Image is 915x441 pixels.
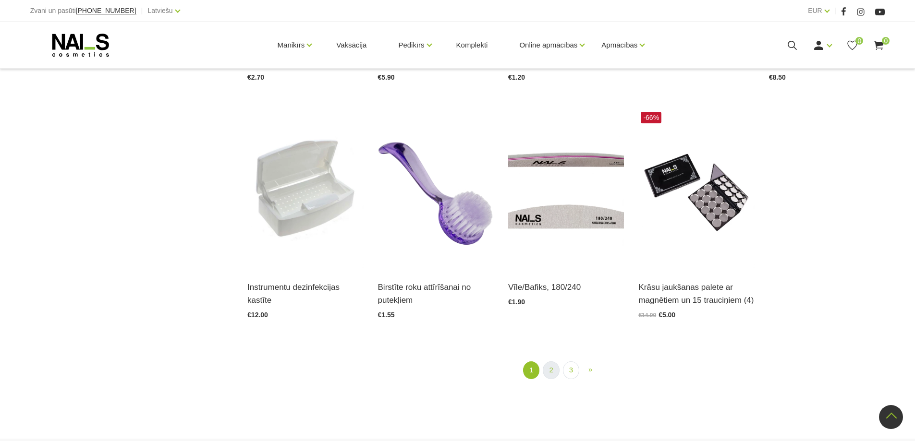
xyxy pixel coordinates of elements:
[523,361,539,379] a: 1
[449,22,496,68] a: Komplekti
[846,39,858,51] a: 0
[378,73,395,81] span: €5.90
[76,7,136,14] a: [PHONE_NUMBER]
[398,26,424,64] a: Pedikīrs
[855,37,863,45] span: 0
[638,312,656,319] span: €14.90
[508,109,624,269] img: Ilgi kalpojoša nagu kopšanas vīle/ bafiks 180/240 griti, kas paredzēta dabīgā naga, gēla vai akri...
[834,5,836,17] span: |
[808,5,822,16] a: EUR
[873,39,885,51] a: 0
[563,361,579,379] a: 3
[588,365,592,373] span: »
[508,281,624,294] a: Vīle/Bafiks, 180/240
[638,281,754,307] a: Krāsu jaukšanas palete ar magnētiem un 15 trauciņiem (4)
[247,311,268,319] span: €12.00
[638,109,754,269] img: Unikāla krāsu jaukšanas magnētiskā palete ar 15 izņemamiem nodalījumiem. Speciāli pielāgota meist...
[601,26,637,64] a: Apmācības
[378,281,494,307] a: Birstīte roku attīrīšanai no putekļiem
[378,109,494,269] img: Plastmasas birstīte, nagu vīlēšanas rezultātā radušos, putekļu attīrīšanai....
[659,311,675,319] span: €5.00
[508,73,525,81] span: €1.20
[769,73,786,81] span: €8.50
[247,361,885,379] nav: catalog-product-list
[641,112,661,123] span: -66%
[543,361,559,379] a: 2
[247,281,363,307] a: Instrumentu dezinfekcijas kastīte
[278,26,305,64] a: Manikīrs
[508,298,525,306] span: €1.90
[141,5,143,17] span: |
[329,22,374,68] a: Vaksācija
[583,361,598,378] a: Next
[247,73,264,81] span: €2.70
[148,5,173,16] a: Latviešu
[30,5,136,17] div: Zvani un pasūti
[519,26,577,64] a: Online apmācības
[378,311,395,319] span: €1.55
[247,109,363,269] img: Plastmasas dezinfekcijas kastīte paredzēta manikīra, pedikīra, skropstu pieaudzēšanas u.c. instru...
[882,37,890,45] span: 0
